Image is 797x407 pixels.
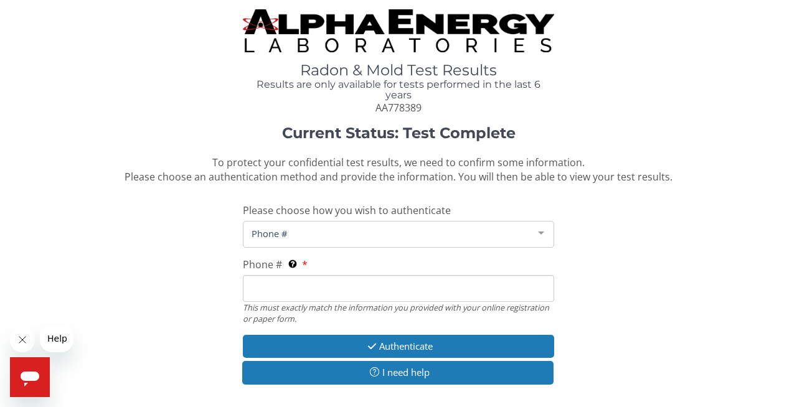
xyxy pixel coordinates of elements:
div: This must exactly match the information you provided with your online registration or paper form. [243,302,554,325]
iframe: Close message [10,327,35,352]
span: Phone # [248,227,529,240]
span: Please choose how you wish to authenticate [243,203,451,217]
img: TightCrop.jpg [243,9,554,52]
h4: Results are only available for tests performed in the last 6 years [243,79,554,101]
span: To protect your confidential test results, we need to confirm some information. Please choose an ... [125,156,672,184]
strong: Current Status: Test Complete [282,124,516,142]
span: AA778389 [375,101,422,115]
iframe: Button to launch messaging window [10,357,50,397]
span: Phone # [243,258,282,271]
button: Authenticate [243,335,554,358]
h1: Radon & Mold Test Results [243,62,554,78]
button: I need help [242,361,554,384]
iframe: Message from company [40,325,73,352]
